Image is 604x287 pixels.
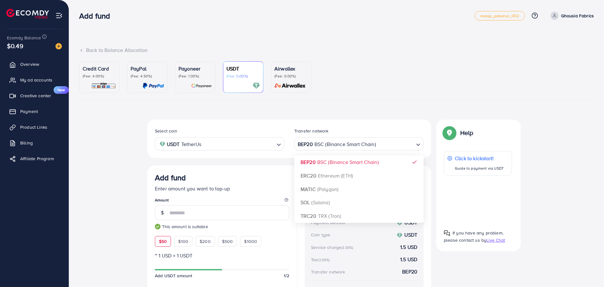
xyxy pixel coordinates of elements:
[56,12,63,19] img: menu
[91,82,116,89] img: card
[155,173,186,182] h3: Add fund
[160,141,165,147] img: coin
[7,41,23,50] span: $0.49
[143,82,164,89] img: card
[244,238,257,245] span: $1000
[7,35,41,41] span: Ecomdy Balance
[577,259,599,282] iframe: Chat
[311,232,330,238] div: Coin type
[404,219,417,226] strong: USDT
[400,244,417,251] strong: 1.5 USD
[155,128,177,134] label: Select coin
[402,268,417,275] strong: BEP20
[79,47,594,54] div: Back to Balance Allocation
[6,9,49,19] img: logo
[311,256,332,263] div: Tax
[391,207,417,214] strong: 50.091 USD
[179,65,212,72] p: Payoneer
[444,230,503,243] span: If you have any problem, please contact us by
[298,140,313,149] strong: BEP20
[404,231,417,238] strong: USDT
[5,137,64,149] a: Billing
[314,140,376,149] span: BSC (Binance Smart Chain)
[475,11,525,20] a: metap_pakistan_002
[397,220,402,226] img: coin
[5,74,64,86] a: My ad accounts
[222,238,233,245] span: $500
[253,82,260,89] img: card
[155,273,192,279] span: Add USDT amount
[480,14,519,18] span: metap_pakistan_002
[155,224,161,229] img: guide
[203,139,274,149] input: Search for option
[20,93,51,99] span: Creative center
[20,124,47,130] span: Product Links
[155,223,289,230] small: This amount is suitable
[377,139,413,149] input: Search for option
[159,238,167,245] span: $50
[200,238,211,245] span: $200
[397,233,402,238] img: coin
[311,207,326,213] div: Amount
[274,74,308,79] p: (Fee: 0.00%)
[167,140,180,149] strong: USDT
[226,74,260,79] p: (Fee: 0.00%)
[444,127,455,138] img: Popup guide
[155,137,284,150] div: Search for option
[226,65,260,72] p: USDT
[311,219,345,226] div: Payment Method
[20,77,52,83] span: My ad accounts
[5,105,64,118] a: Payment
[318,257,330,262] small: (3.00%)
[181,140,201,149] span: TetherUs
[444,230,450,236] img: Popup guide
[294,128,329,134] label: Transfer network
[79,11,115,20] h3: Add fund
[131,65,164,72] p: PayPal
[455,165,504,172] p: Guide to payment via USDT
[460,129,473,137] p: Help
[83,74,116,79] p: (Fee: 4.00%)
[179,74,212,79] p: (Fee: 1.00%)
[155,252,289,259] p: ~ 1 USD = 1 USDT
[20,108,38,115] span: Payment
[5,89,64,102] a: Creative centerNew
[83,65,116,72] p: Credit Card
[20,140,33,146] span: Billing
[191,82,212,89] img: card
[311,269,345,275] div: Transfer network
[548,12,594,20] a: Ghousia Fabrics
[284,273,289,279] span: 1/2
[561,12,594,20] p: Ghousia Fabrics
[400,256,417,263] strong: 1.5 USD
[178,238,188,245] span: $100
[56,43,62,49] img: image
[341,245,353,250] small: (3.00%)
[311,244,355,250] div: Service charge
[155,185,289,192] p: Enter amount you want to top-up
[20,155,54,162] span: Affiliate Program
[486,237,505,243] span: Live Chat
[274,65,308,72] p: Airwallex
[131,74,164,79] p: (Fee: 4.50%)
[455,155,504,162] p: Click to kickstart!
[5,58,64,70] a: Overview
[294,137,424,150] div: Search for option
[20,61,39,67] span: Overview
[155,197,289,205] legend: Amount
[5,152,64,165] a: Affiliate Program
[311,187,417,195] h4: Summary
[273,82,308,89] img: card
[5,121,64,133] a: Product Links
[54,86,69,94] span: New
